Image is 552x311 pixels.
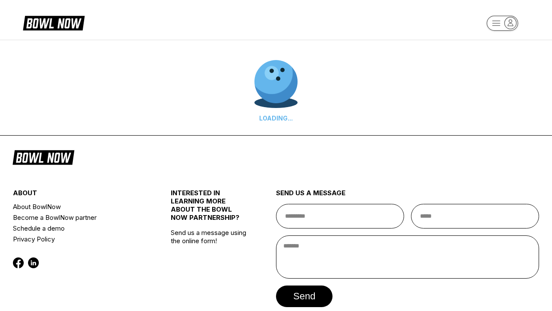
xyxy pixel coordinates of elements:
[276,286,332,307] button: send
[13,189,144,201] div: about
[13,223,144,234] a: Schedule a demo
[13,234,144,244] a: Privacy Policy
[13,212,144,223] a: Become a BowlNow partner
[171,189,250,228] div: INTERESTED IN LEARNING MORE ABOUT THE BOWL NOW PARTNERSHIP?
[13,201,144,212] a: About BowlNow
[254,114,298,122] div: LOADING...
[276,189,539,204] div: send us a message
